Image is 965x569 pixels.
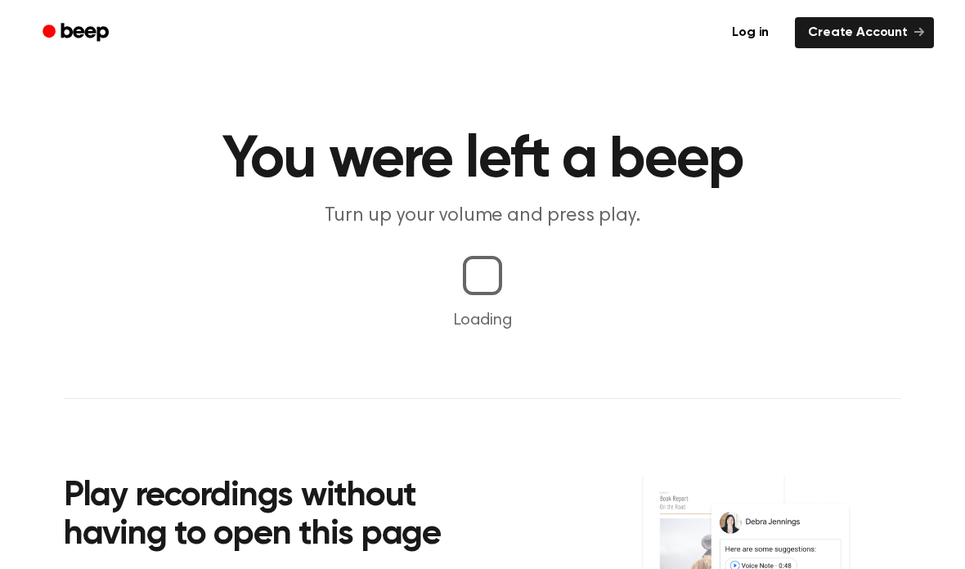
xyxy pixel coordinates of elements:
[64,131,901,190] h1: You were left a beep
[795,17,934,48] a: Create Account
[20,308,945,333] p: Loading
[168,203,797,230] p: Turn up your volume and press play.
[716,14,785,52] a: Log in
[31,17,123,49] a: Beep
[64,477,505,555] h2: Play recordings without having to open this page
